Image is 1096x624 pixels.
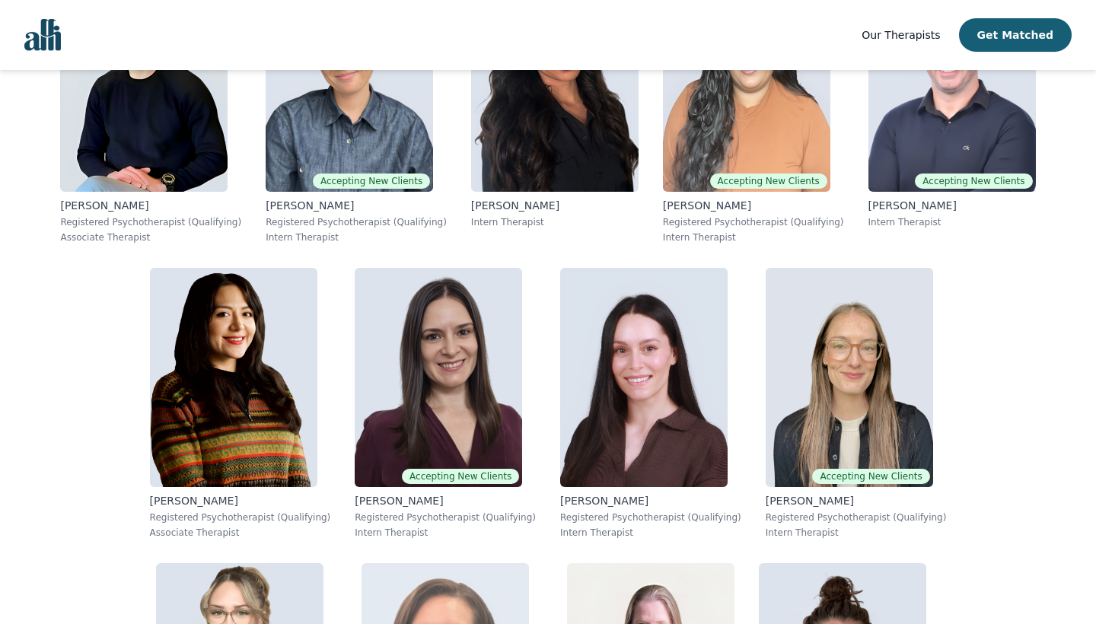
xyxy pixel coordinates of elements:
a: Shay_Kader[PERSON_NAME]Registered Psychotherapist (Qualifying)Intern Therapist [548,256,753,551]
span: Accepting New Clients [710,174,827,189]
a: Lorena_Krasnai Accepting New Clients[PERSON_NAME]Registered Psychotherapist (Qualifying)Intern Th... [342,256,548,551]
p: Intern Therapist [355,527,536,539]
p: Associate Therapist [60,231,241,244]
span: Accepting New Clients [402,469,519,484]
img: Holly_Gunn [766,268,933,487]
p: Registered Psychotherapist (Qualifying) [150,511,331,524]
span: Accepting New Clients [915,174,1032,189]
p: Intern Therapist [471,216,639,228]
img: Lorena_Krasnai [355,268,522,487]
p: Registered Psychotherapist (Qualifying) [663,216,844,228]
p: [PERSON_NAME] [60,198,241,213]
p: Associate Therapist [150,527,331,539]
img: alli logo [24,19,61,51]
img: Luisa_Diaz Flores [150,268,317,487]
span: Accepting New Clients [313,174,430,189]
p: [PERSON_NAME] [355,493,536,508]
a: Our Therapists [862,26,940,44]
p: Intern Therapist [868,216,1036,228]
a: Holly_GunnAccepting New Clients[PERSON_NAME]Registered Psychotherapist (Qualifying)Intern Therapist [753,256,959,551]
p: [PERSON_NAME] [150,493,331,508]
p: Intern Therapist [266,231,447,244]
img: Shay_Kader [560,268,728,487]
p: Intern Therapist [766,527,947,539]
p: Registered Psychotherapist (Qualifying) [266,216,447,228]
span: Accepting New Clients [812,469,929,484]
button: Get Matched [959,18,1072,52]
p: [PERSON_NAME] [663,198,844,213]
span: Our Therapists [862,29,940,41]
p: Registered Psychotherapist (Qualifying) [766,511,947,524]
p: [PERSON_NAME] [766,493,947,508]
p: [PERSON_NAME] [471,198,639,213]
p: Registered Psychotherapist (Qualifying) [355,511,536,524]
p: Intern Therapist [663,231,844,244]
p: Registered Psychotherapist (Qualifying) [60,216,241,228]
p: Registered Psychotherapist (Qualifying) [560,511,741,524]
p: [PERSON_NAME] [266,198,447,213]
p: [PERSON_NAME] [560,493,741,508]
p: [PERSON_NAME] [868,198,1036,213]
p: Intern Therapist [560,527,741,539]
a: Luisa_Diaz Flores[PERSON_NAME]Registered Psychotherapist (Qualifying)Associate Therapist [138,256,343,551]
